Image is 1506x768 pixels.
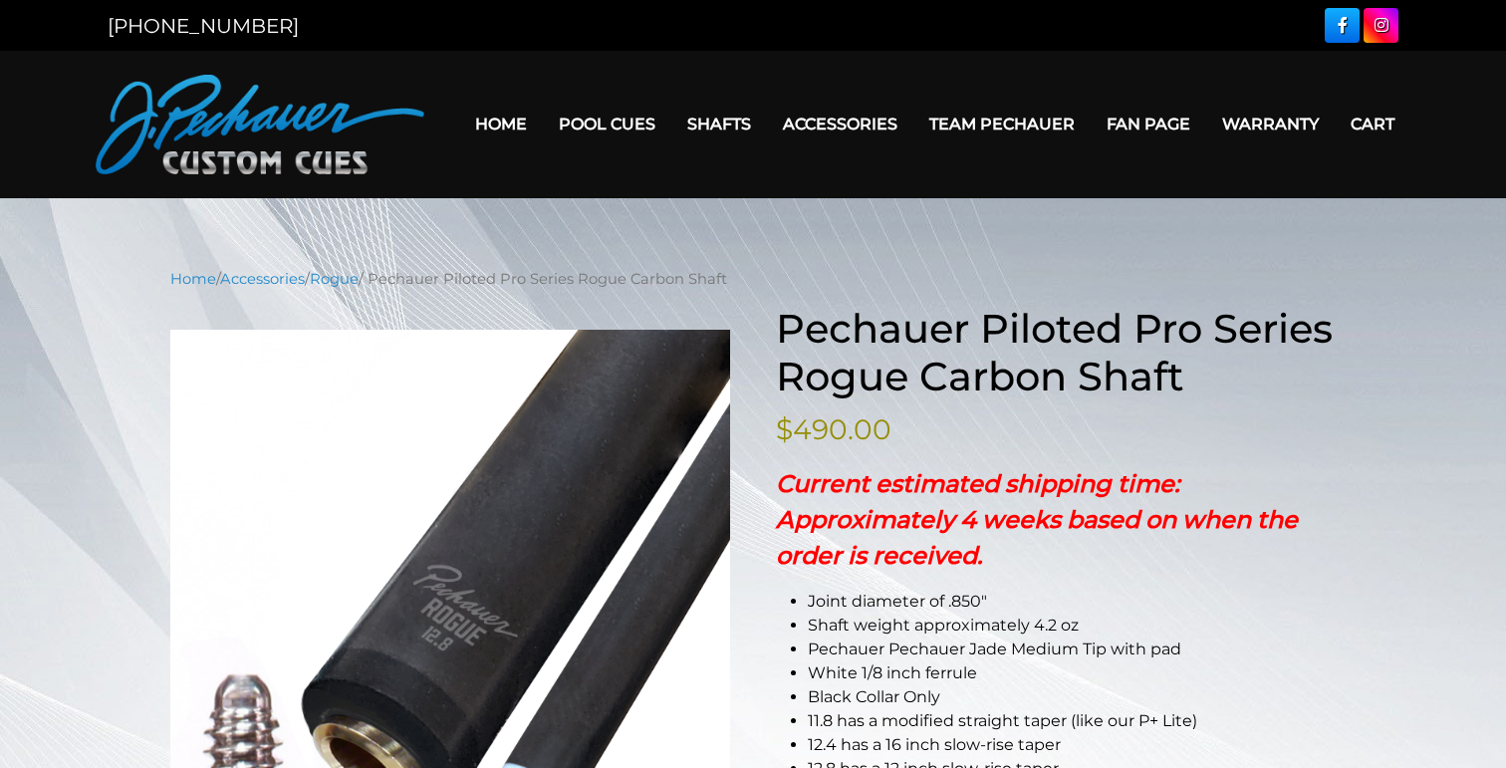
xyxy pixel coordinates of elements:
[808,638,1336,661] li: Pechauer Pechauer Jade Medium Tip with pad
[671,99,767,149] a: Shafts
[808,590,1336,614] li: Joint diameter of .850″
[170,270,216,288] a: Home
[1091,99,1206,149] a: Fan Page
[170,268,1336,290] nav: Breadcrumb
[808,685,1336,709] li: Black Collar Only
[808,709,1336,733] li: 11.8 has a modified straight taper (like our P+ Lite)
[776,305,1336,400] h1: Pechauer Piloted Pro Series Rogue Carbon Shaft
[776,469,1298,570] strong: Current estimated shipping time: Approximately 4 weeks based on when the order is received.
[776,412,891,446] bdi: 490.00
[767,99,913,149] a: Accessories
[459,99,543,149] a: Home
[1335,99,1410,149] a: Cart
[808,614,1336,638] li: Shaft weight approximately 4.2 oz
[543,99,671,149] a: Pool Cues
[913,99,1091,149] a: Team Pechauer
[310,270,359,288] a: Rogue
[220,270,305,288] a: Accessories
[1206,99,1335,149] a: Warranty
[808,733,1336,757] li: 12.4 has a 16 inch slow-rise taper
[108,14,299,38] a: [PHONE_NUMBER]
[96,75,424,174] img: Pechauer Custom Cues
[808,661,1336,685] li: White 1/8 inch ferrule
[776,412,793,446] span: $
